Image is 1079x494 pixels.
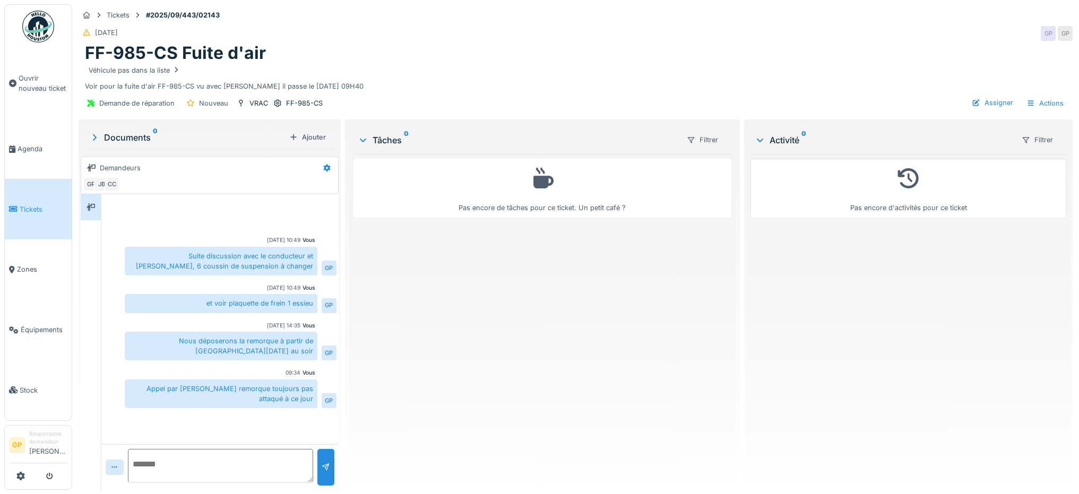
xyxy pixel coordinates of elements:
[968,96,1017,110] div: Assigner
[29,430,67,461] li: [PERSON_NAME]
[267,284,300,292] div: [DATE] 10:49
[29,430,67,446] div: Responsable demandeur
[322,345,336,360] div: GP
[89,131,285,144] div: Documents
[20,204,67,214] span: Tickets
[5,48,72,119] a: Ouvrir nouveau ticket
[801,134,806,146] sup: 0
[322,298,336,313] div: GP
[83,177,98,192] div: GP
[89,65,180,75] div: Véhicule pas dans la liste
[1041,26,1056,41] div: GP
[303,322,315,330] div: Vous
[1022,96,1068,111] div: Actions
[199,98,228,108] div: Nouveau
[94,177,109,192] div: JB
[20,385,67,395] span: Stock
[107,10,130,20] div: Tickets
[19,73,67,93] span: Ouvrir nouveau ticket
[125,294,317,313] div: et voir plaquette de frein 1 essieu
[682,132,723,148] div: Filtrer
[249,98,268,108] div: VRAC
[21,325,67,335] span: Équipements
[95,28,118,38] div: [DATE]
[303,369,315,377] div: Vous
[18,144,67,154] span: Agenda
[153,131,158,144] sup: 0
[404,134,409,146] sup: 0
[303,284,315,292] div: Vous
[267,236,300,244] div: [DATE] 10:49
[358,134,678,146] div: Tâches
[9,430,67,463] a: GP Responsable demandeur[PERSON_NAME]
[1017,132,1058,148] div: Filtrer
[757,163,1059,213] div: Pas encore d'activités pour ce ticket
[267,322,300,330] div: [DATE] 14:35
[5,179,72,239] a: Tickets
[5,360,72,420] a: Stock
[85,64,1066,91] div: Voir pour la fuite d'air FF-985-CS vu avec [PERSON_NAME] il passe le [DATE] 09H40
[5,119,72,179] a: Agenda
[99,98,175,108] div: Demande de réparation
[322,261,336,275] div: GP
[286,98,323,108] div: FF-985-CS
[17,264,67,274] span: Zones
[285,130,330,144] div: Ajouter
[22,11,54,42] img: Badge_color-CXgf-gQk.svg
[5,300,72,360] a: Équipements
[125,379,317,408] div: Appel par [PERSON_NAME] remorque toujours pas attaqué à ce jour
[105,177,119,192] div: CC
[286,369,300,377] div: 09:34
[303,236,315,244] div: Vous
[5,239,72,300] a: Zones
[9,437,25,453] li: GP
[360,163,724,213] div: Pas encore de tâches pour ce ticket. Un petit café ?
[322,393,336,408] div: GP
[125,332,317,360] div: Nous déposerons la remorque à partir de [GEOGRAPHIC_DATA][DATE] au soir
[100,163,141,173] div: Demandeurs
[85,43,266,63] h1: FF-985-CS Fuite d'air
[1058,26,1073,41] div: GP
[755,134,1013,146] div: Activité
[142,10,224,20] strong: #2025/09/443/02143
[125,247,317,275] div: Suite discussion avec le conducteur et [PERSON_NAME], 6 coussin de suspension à changer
